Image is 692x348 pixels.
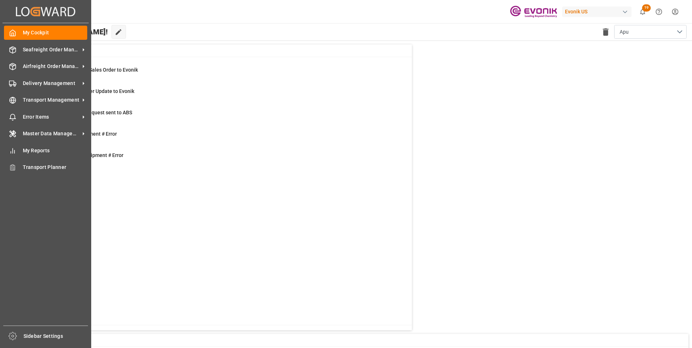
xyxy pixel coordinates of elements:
[23,80,80,87] span: Delivery Management
[23,147,88,154] span: My Reports
[642,4,651,12] span: 19
[651,4,667,20] button: Help Center
[4,26,87,40] a: My Cockpit
[24,332,88,340] span: Sidebar Settings
[23,96,80,104] span: Transport Management
[634,4,651,20] button: show 19 new notifications
[23,113,80,121] span: Error Items
[510,5,557,18] img: Evonik-brand-mark-Deep-Purple-RGB.jpeg_1700498283.jpeg
[562,5,634,18] button: Evonik US
[37,66,403,81] a: 0Error on Initial Sales Order to EvonikShipment
[23,29,88,37] span: My Cockpit
[23,130,80,137] span: Master Data Management
[23,164,88,171] span: Transport Planner
[55,67,138,73] span: Error on Initial Sales Order to Evonik
[55,110,132,115] span: Pending Bkg Request sent to ABS
[30,25,108,39] span: Hello [PERSON_NAME]!
[620,28,629,36] span: Apu
[23,46,80,54] span: Seafreight Order Management
[23,63,80,70] span: Airfreight Order Management
[55,88,134,94] span: Error Sales Order Update to Evonik
[614,25,687,39] button: open menu
[4,160,87,174] a: Transport Planner
[37,130,403,145] a: 2Main-Leg Shipment # ErrorShipment
[4,143,87,157] a: My Reports
[37,109,403,124] a: 1Pending Bkg Request sent to ABSShipment
[37,152,403,167] a: 1TU : Pre-Leg Shipment # ErrorTransport Unit
[562,7,632,17] div: Evonik US
[37,88,403,103] a: 0Error Sales Order Update to EvonikShipment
